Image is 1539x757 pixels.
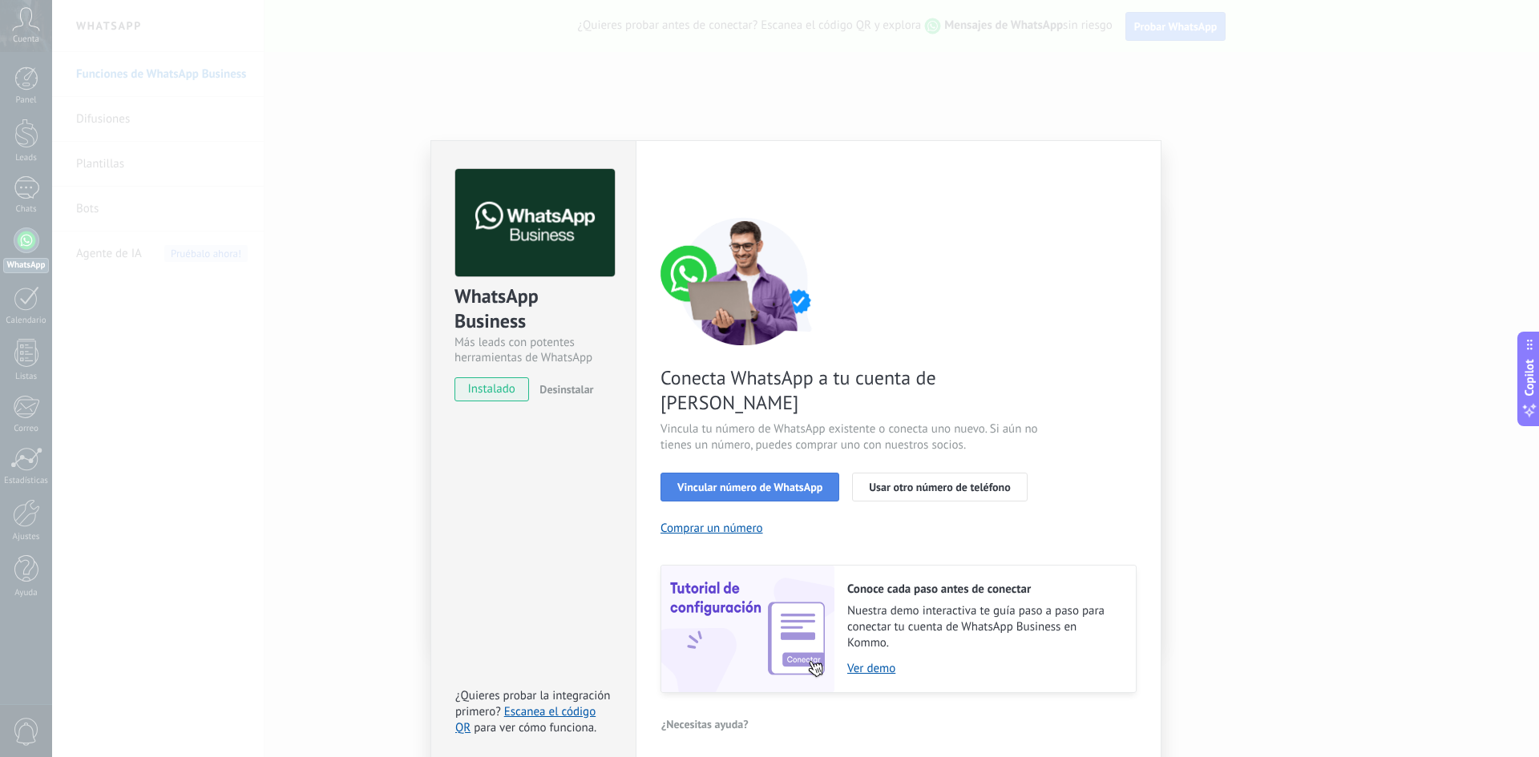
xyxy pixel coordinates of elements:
h2: Conoce cada paso antes de conectar [847,582,1120,597]
button: Usar otro número de teléfono [852,473,1027,501]
button: Comprar un número [660,521,763,536]
span: Desinstalar [539,382,593,397]
span: Vincula tu número de WhatsApp existente o conecta uno nuevo. Si aún no tienes un número, puedes c... [660,421,1042,453]
span: Vincular número de WhatsApp [677,481,822,493]
button: Vincular número de WhatsApp [660,473,839,501]
span: para ver cómo funciona. [474,720,596,735]
span: Conecta WhatsApp a tu cuenta de [PERSON_NAME] [660,365,1042,415]
a: Escanea el código QR [455,704,596,735]
img: connect number [660,217,829,345]
div: WhatsApp Business [454,284,612,335]
span: ¿Necesitas ayuda? [661,719,749,730]
button: ¿Necesitas ayuda? [660,712,749,736]
img: logo_main.png [455,169,615,277]
span: instalado [455,377,528,401]
div: Más leads con potentes herramientas de WhatsApp [454,335,612,365]
span: Copilot [1521,359,1537,396]
a: Ver demo [847,661,1120,676]
span: Nuestra demo interactiva te guía paso a paso para conectar tu cuenta de WhatsApp Business en Kommo. [847,603,1120,651]
button: Desinstalar [533,377,593,401]
span: Usar otro número de teléfono [869,481,1010,493]
span: ¿Quieres probar la integración primero? [455,688,611,719]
